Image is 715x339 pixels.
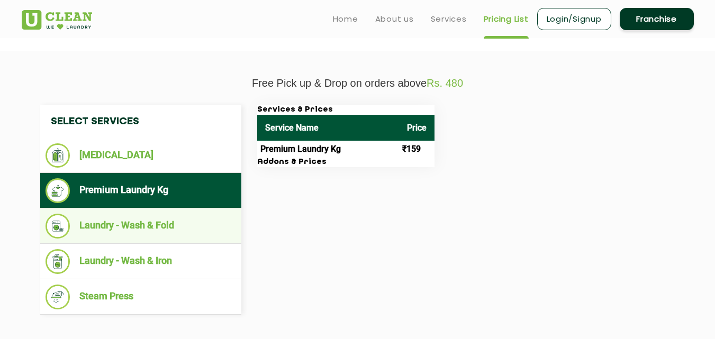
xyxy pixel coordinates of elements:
li: Steam Press [46,285,236,309]
th: Price [399,115,435,141]
h3: Services & Prices [257,105,435,115]
td: Premium Laundry Kg [257,141,399,158]
img: Laundry - Wash & Iron [46,249,70,274]
li: Laundry - Wash & Iron [46,249,236,274]
a: Franchise [620,8,694,30]
a: Pricing List [484,13,529,25]
a: Login/Signup [537,8,611,30]
li: Laundry - Wash & Fold [46,214,236,239]
a: Services [431,13,467,25]
h4: Select Services [40,105,241,138]
a: Home [333,13,358,25]
img: Premium Laundry Kg [46,178,70,203]
img: Laundry - Wash & Fold [46,214,70,239]
p: Free Pick up & Drop on orders above [22,77,694,89]
h3: Addons & Prices [257,158,435,167]
li: [MEDICAL_DATA] [46,143,236,168]
span: Rs. 480 [427,77,463,89]
img: Steam Press [46,285,70,309]
th: Service Name [257,115,399,141]
img: UClean Laundry and Dry Cleaning [22,10,92,30]
li: Premium Laundry Kg [46,178,236,203]
img: Dry Cleaning [46,143,70,168]
a: About us [375,13,414,25]
td: ₹159 [399,141,435,158]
